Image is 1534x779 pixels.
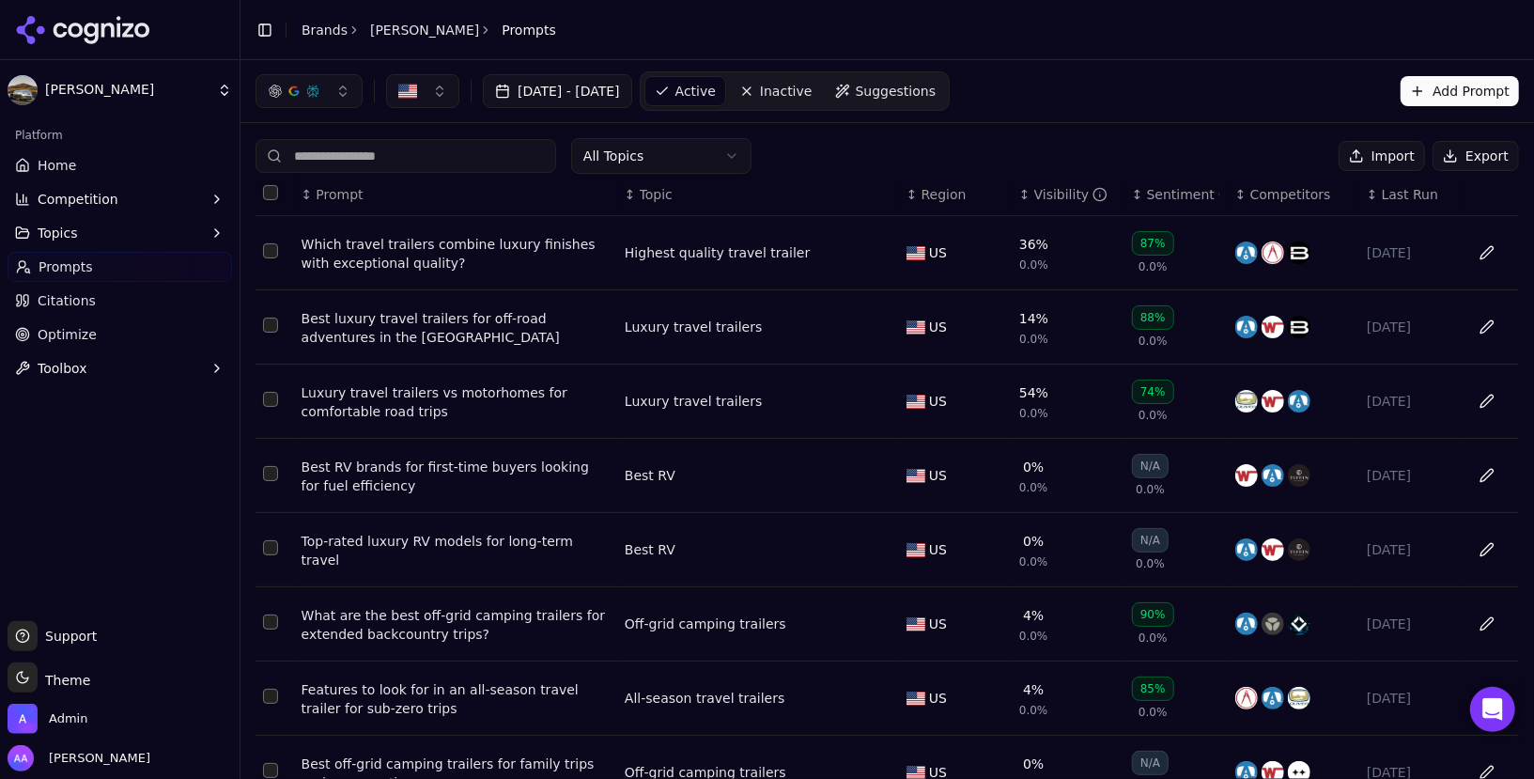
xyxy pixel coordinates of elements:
[302,532,610,569] a: Top-rated luxury RV models for long-term travel
[1132,751,1169,775] div: N/A
[1139,259,1168,274] span: 0.0%
[1470,687,1515,732] div: Open Intercom Messenger
[1235,316,1258,338] img: airstream
[906,469,925,483] img: US flag
[929,466,947,485] span: US
[1288,538,1310,561] img: tiffin
[38,224,78,242] span: Topics
[1139,334,1168,349] span: 0.0%
[302,23,348,38] a: Brands
[1019,383,1048,402] div: 54%
[370,21,479,39] a: [PERSON_NAME]
[625,318,762,336] a: Luxury travel trailers
[1023,532,1044,551] div: 0%
[1288,316,1310,338] img: brinkley
[1472,535,1502,565] button: Edit in sheet
[1262,241,1284,264] img: grand design
[38,190,118,209] span: Competition
[1019,332,1048,347] span: 0.0%
[1235,538,1258,561] img: airstream
[1139,705,1168,720] span: 0.0%
[929,318,947,336] span: US
[302,309,610,347] a: Best luxury travel trailers for off-road adventures in the [GEOGRAPHIC_DATA]
[929,540,947,559] span: US
[502,21,556,39] span: Prompts
[263,689,278,704] button: Select row 7
[294,174,617,216] th: Prompt
[263,615,278,630] button: Select row 6
[8,745,34,771] img: Alp Aysan
[906,543,925,557] img: US flag
[302,458,610,495] div: Best RV brands for first-time buyers looking for fuel efficiency
[38,359,87,378] span: Toolbox
[1288,687,1310,709] img: oliver travel trailers
[263,466,278,481] button: Select row 4
[929,392,947,411] span: US
[1367,689,1455,708] div: [DATE]
[1367,318,1455,336] div: [DATE]
[826,76,946,106] a: Suggestions
[856,82,937,101] span: Suggestions
[1472,312,1502,342] button: Edit in sheet
[929,615,947,633] span: US
[1235,241,1258,264] img: airstream
[49,710,87,727] span: Admin
[1382,185,1438,204] span: Last Run
[39,257,93,276] span: Prompts
[1023,606,1044,625] div: 4%
[1019,480,1048,495] span: 0.0%
[906,185,1004,204] div: ↕Region
[1235,613,1258,635] img: airstream
[1433,141,1519,171] button: Export
[1132,380,1174,404] div: 74%
[1132,528,1169,553] div: N/A
[1019,235,1048,254] div: 36%
[263,392,278,407] button: Select row 3
[1023,458,1044,476] div: 0%
[625,392,762,411] div: Luxury travel trailers
[302,235,610,273] div: Which travel trailers combine luxury finishes with exceptional quality?
[1472,683,1502,713] button: Edit in sheet
[760,82,813,101] span: Inactive
[1288,390,1310,413] img: airstream
[1235,687,1258,709] img: grand design
[929,243,947,262] span: US
[1367,185,1455,204] div: ↕Last Run
[302,383,610,421] div: Luxury travel trailers vs motorhomes for comfortable road trips
[1132,305,1174,330] div: 88%
[41,750,150,767] span: [PERSON_NAME]
[1019,629,1048,644] span: 0.0%
[906,246,925,260] img: US flag
[316,185,363,204] span: Prompt
[1262,464,1284,487] img: airstream
[8,319,232,350] a: Optimize
[899,174,1012,216] th: Region
[1401,76,1519,106] button: Add Prompt
[1367,615,1455,633] div: [DATE]
[1339,141,1425,171] button: Import
[625,615,786,633] a: Off-grid camping trailers
[1132,231,1174,256] div: 87%
[483,74,632,108] button: [DATE] - [DATE]
[1472,386,1502,416] button: Edit in sheet
[625,466,675,485] a: Best RV
[644,76,726,106] a: Active
[38,156,76,175] span: Home
[8,75,38,105] img: Bowlus
[1288,613,1310,635] img: outside van
[1262,613,1284,635] img: pebble
[1235,185,1352,204] div: ↕Competitors
[263,243,278,258] button: Select row 1
[38,291,96,310] span: Citations
[38,673,90,688] span: Theme
[625,540,675,559] div: Best RV
[263,318,278,333] button: Select row 2
[1359,174,1463,216] th: Last Run
[1472,460,1502,491] button: Edit in sheet
[1235,390,1258,413] img: oliver travel trailers
[398,82,417,101] img: US
[1019,703,1048,718] span: 0.0%
[1139,408,1168,423] span: 0.0%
